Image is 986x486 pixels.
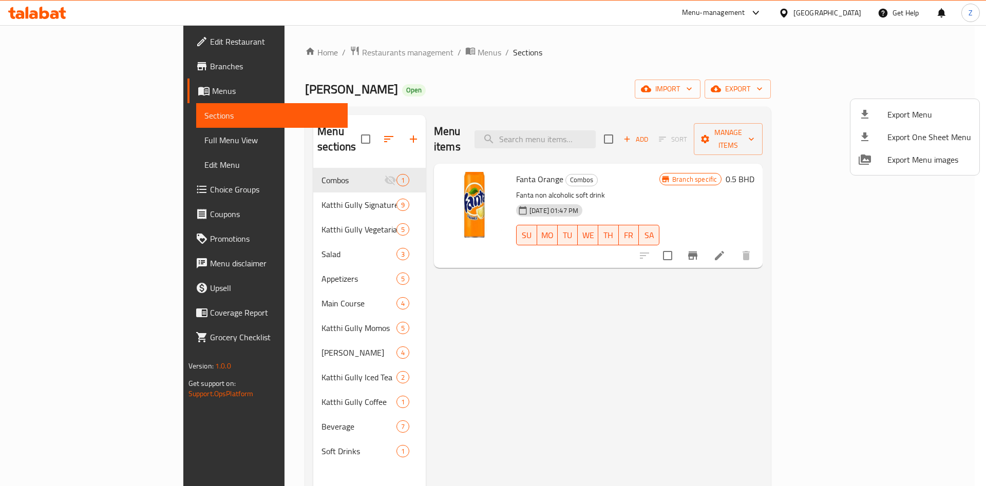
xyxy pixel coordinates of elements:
li: Export Menu images [850,148,979,171]
span: Export Menu images [887,153,971,166]
li: Export menu items [850,103,979,126]
span: Export One Sheet Menu [887,131,971,143]
span: Export Menu [887,108,971,121]
li: Export one sheet menu items [850,126,979,148]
